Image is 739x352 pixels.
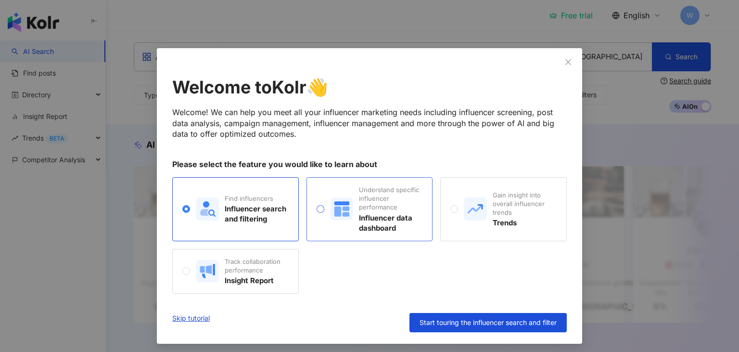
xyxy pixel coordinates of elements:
[172,107,567,139] div: Welcome! We can help you meet all your influencer marketing needs including influencer screening,...
[564,58,572,66] span: close
[225,194,288,203] div: Find influencers
[359,213,422,233] div: Influencer data dashboard
[172,159,567,169] div: Please select the feature you would like to learn about
[172,313,210,332] a: Skip tutorial
[493,191,556,217] div: Gain insight into overall influencer trends
[409,313,567,332] button: Start touring the influencer search and filter
[493,218,556,228] div: Trends
[359,185,422,212] div: Understand specific influencer performance
[559,52,578,72] button: Close
[172,75,567,99] div: Welcome to Kolr 👋
[225,275,288,286] div: Insight Report
[225,257,288,274] div: Track collaboration performance
[225,204,288,224] div: Influencer search and filtering
[420,319,557,326] span: Start touring the influencer search and filter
